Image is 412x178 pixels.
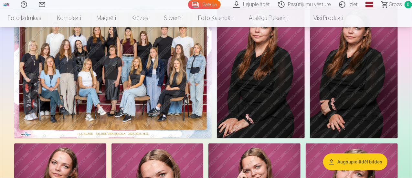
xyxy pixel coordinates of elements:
[156,9,190,27] a: Suvenīri
[389,1,402,8] span: Grozs
[405,1,412,8] span: 0
[241,9,295,27] a: Atslēgu piekariņi
[190,9,241,27] a: Foto kalendāri
[323,153,387,170] button: Augšupielādēt bildes
[89,9,124,27] a: Magnēti
[3,3,10,6] img: /fa1
[49,9,89,27] a: Komplekti
[124,9,156,27] a: Krūzes
[295,9,351,27] a: Visi produkti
